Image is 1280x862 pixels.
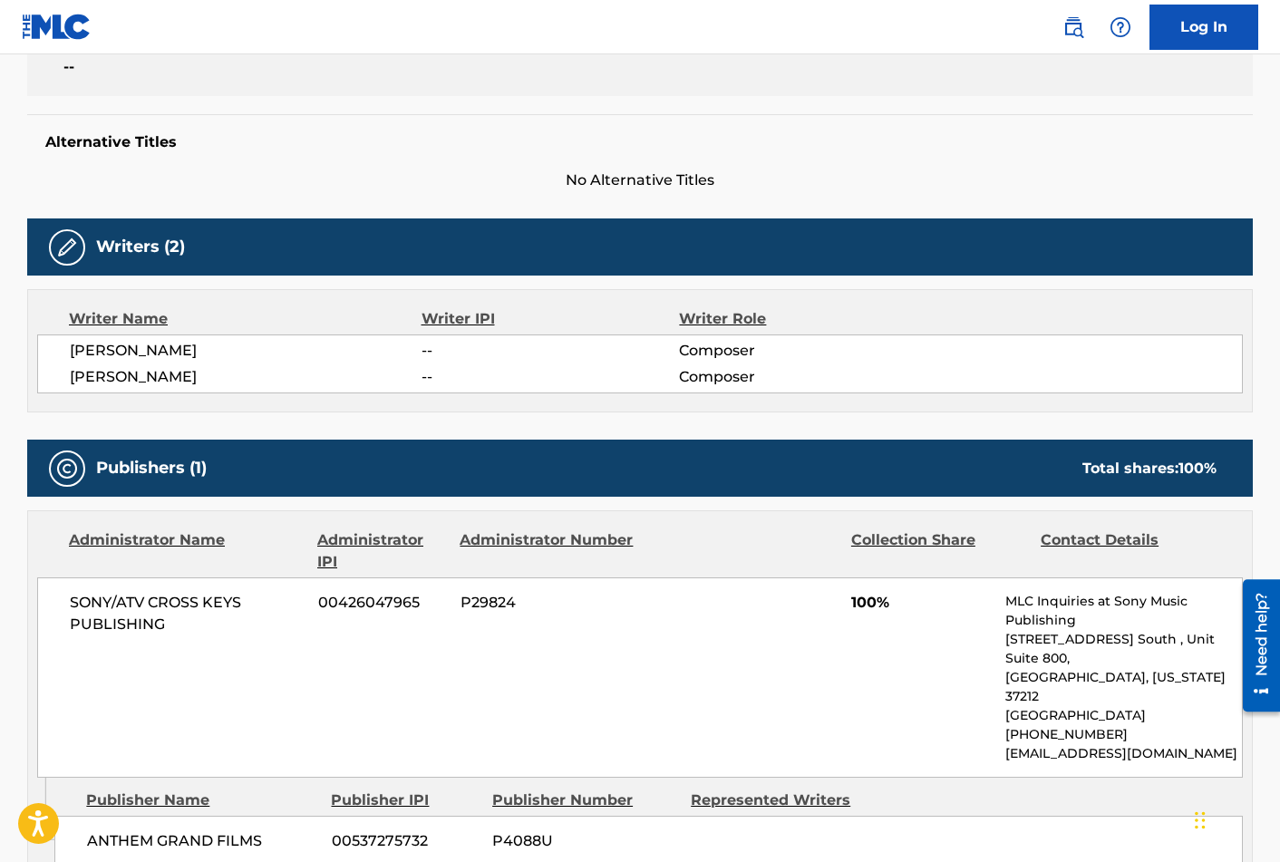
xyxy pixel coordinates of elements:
[422,340,679,362] span: --
[1082,458,1217,479] div: Total shares:
[69,529,304,573] div: Administrator Name
[679,308,914,330] div: Writer Role
[63,56,356,78] span: --
[27,169,1253,191] span: No Alternative Titles
[86,789,317,811] div: Publisher Name
[318,592,447,614] span: 00426047965
[1189,775,1280,862] iframe: Chat Widget
[87,830,318,852] span: ANTHEM GRAND FILMS
[1062,16,1084,38] img: search
[422,366,679,388] span: --
[70,366,422,388] span: [PERSON_NAME]
[70,592,305,635] span: SONY/ATV CROSS KEYS PUBLISHING
[1005,744,1242,763] p: [EMAIL_ADDRESS][DOMAIN_NAME]
[461,592,636,614] span: P29824
[422,308,680,330] div: Writer IPI
[1229,572,1280,718] iframe: Resource Center
[492,830,677,852] span: P4088U
[1195,793,1206,847] div: Drag
[332,830,479,852] span: 00537275732
[851,592,992,614] span: 100%
[1005,725,1242,744] p: [PHONE_NUMBER]
[45,133,1235,151] h5: Alternative Titles
[679,340,914,362] span: Composer
[460,529,635,573] div: Administrator Number
[1110,16,1131,38] img: help
[679,366,914,388] span: Composer
[96,237,185,257] h5: Writers (2)
[1149,5,1258,50] a: Log In
[1005,630,1242,668] p: [STREET_ADDRESS] South , Unit Suite 800,
[331,789,479,811] div: Publisher IPI
[56,237,78,258] img: Writers
[851,529,1027,573] div: Collection Share
[1055,9,1091,45] a: Public Search
[1005,592,1242,630] p: MLC Inquiries at Sony Music Publishing
[1005,668,1242,706] p: [GEOGRAPHIC_DATA], [US_STATE] 37212
[317,529,446,573] div: Administrator IPI
[70,340,422,362] span: [PERSON_NAME]
[1102,9,1139,45] div: Help
[1005,706,1242,725] p: [GEOGRAPHIC_DATA]
[56,458,78,479] img: Publishers
[691,789,876,811] div: Represented Writers
[96,458,207,479] h5: Publishers (1)
[1178,460,1217,477] span: 100 %
[492,789,677,811] div: Publisher Number
[22,14,92,40] img: MLC Logo
[1041,529,1217,573] div: Contact Details
[69,308,422,330] div: Writer Name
